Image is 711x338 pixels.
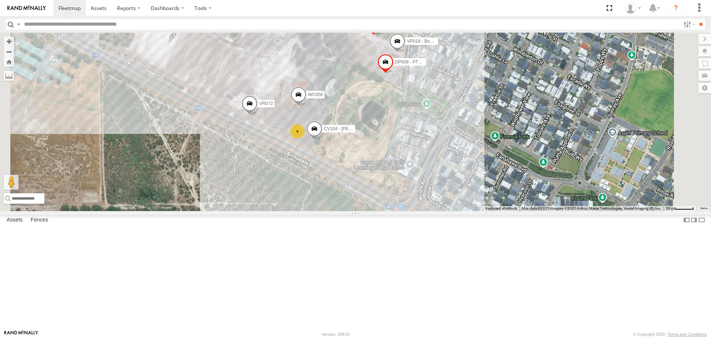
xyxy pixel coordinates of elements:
span: DP008 - PT150 [395,60,426,65]
i: ? [670,2,682,14]
a: Terms (opens in new tab) [700,207,708,210]
div: © Copyright 2025 - [633,332,707,337]
label: Fences [27,215,52,226]
label: Dock Summary Table to the Right [690,215,698,226]
img: rand-logo.svg [7,6,46,11]
label: Assets [3,215,26,226]
button: Zoom Home [4,57,14,67]
label: Dock Summary Table to the Left [683,215,690,226]
button: Map scale: 50 m per 49 pixels [664,206,696,211]
label: Search Filter Options [681,19,697,30]
div: 4 [290,124,305,139]
div: Version: 309.01 [322,332,350,337]
label: Map Settings [698,83,711,93]
button: Zoom in [4,36,14,46]
span: 50 m [666,206,674,210]
span: VR072 [259,101,273,106]
span: CV104 - [PERSON_NAME] [324,126,378,131]
label: Hide Summary Table [698,215,705,226]
button: Drag Pegman onto the map to open Street View [4,175,19,190]
button: Keyboard shortcuts [485,206,517,211]
label: Measure [4,70,14,81]
span: WC056 [308,92,323,98]
a: Visit our Website [4,331,38,338]
label: Search Query [16,19,21,30]
button: Zoom out [4,46,14,57]
a: Terms and Conditions [668,332,707,337]
span: VP018 - Boost Pump [407,39,448,44]
span: Map data ©2025 Imagery ©2025 Airbus, Maxar Technologies, Vexcel Imaging US, Inc. [522,206,661,210]
div: Hayley Petersen [622,3,644,14]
